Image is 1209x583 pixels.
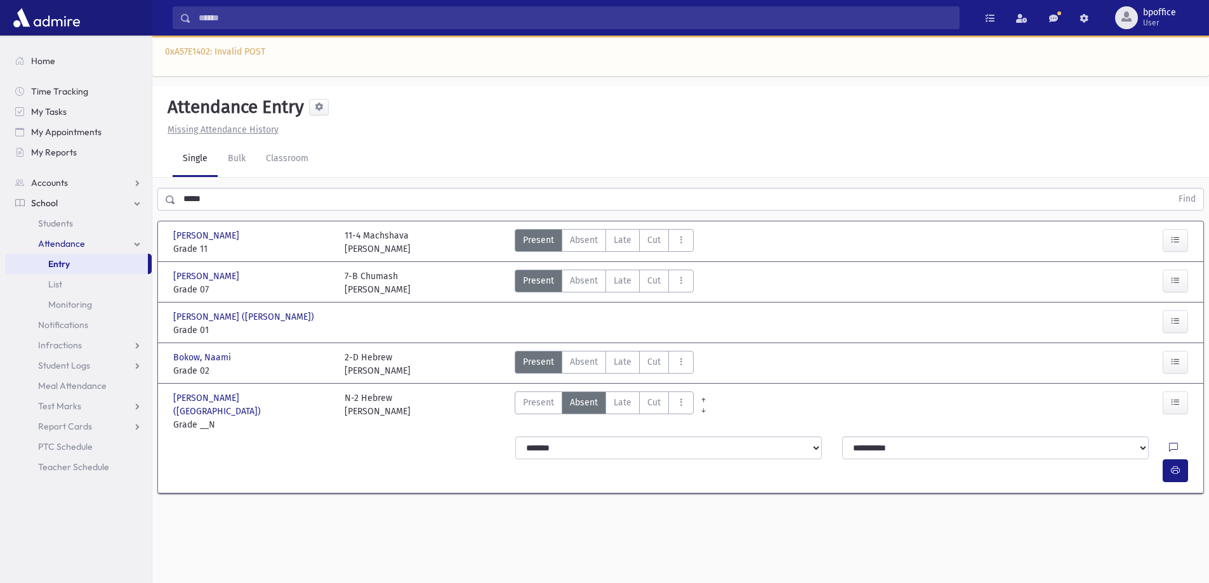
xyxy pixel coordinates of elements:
span: Monitoring [48,299,92,310]
div: 2-D Hebrew [PERSON_NAME] [345,351,411,377]
a: Notifications [5,315,152,335]
a: School [5,193,152,213]
span: Teacher Schedule [38,461,109,473]
span: bpoffice [1143,8,1176,18]
span: Infractions [38,339,82,351]
span: My Reports [31,147,77,158]
a: Bulk [218,141,256,177]
span: Cut [647,274,661,287]
span: List [48,278,62,290]
a: List [5,274,152,294]
a: PTC Schedule [5,436,152,457]
span: Late [614,396,631,409]
a: My Appointments [5,122,152,142]
a: Home [5,51,152,71]
a: My Reports [5,142,152,162]
a: Student Logs [5,355,152,376]
span: [PERSON_NAME] [173,270,242,283]
span: Attendance [38,238,85,249]
span: Grade 07 [173,283,332,296]
a: Time Tracking [5,81,152,102]
span: Accounts [31,177,68,188]
a: Single [173,141,218,177]
div: AttTypes [515,351,694,377]
span: Students [38,218,73,229]
a: Meal Attendance [5,376,152,396]
span: Report Cards [38,421,92,432]
h5: Attendance Entry [162,96,304,118]
span: Absent [570,355,598,369]
span: Grade 02 [173,364,332,377]
span: Late [614,355,631,369]
div: AttTypes [515,229,694,256]
span: Entry [48,258,70,270]
a: Attendance [5,233,152,254]
span: Cut [647,396,661,409]
span: Present [523,355,554,369]
a: Monitoring [5,294,152,315]
span: Bokow, Naami [173,351,234,364]
div: AttTypes [515,270,694,296]
span: Student Logs [38,360,90,371]
a: My Tasks [5,102,152,122]
span: My Appointments [31,126,102,138]
a: Missing Attendance History [162,124,279,135]
button: Find [1171,188,1203,210]
span: Time Tracking [31,86,88,97]
span: My Tasks [31,106,67,117]
img: AdmirePro [10,5,83,30]
div: 11-4 Machshava [PERSON_NAME] [345,229,411,256]
a: Infractions [5,335,152,355]
input: Search [191,6,959,29]
span: Meal Attendance [38,380,107,391]
a: Entry [5,254,148,274]
span: PTC Schedule [38,441,93,452]
a: Teacher Schedule [5,457,152,477]
a: Accounts [5,173,152,193]
span: School [31,197,58,209]
span: Grade 11 [173,242,332,256]
span: Late [614,233,631,247]
div: 7-B Chumash [PERSON_NAME] [345,270,411,296]
span: Cut [647,233,661,247]
div: AttTypes [515,391,694,431]
a: Report Cards [5,416,152,436]
span: Test Marks [38,400,81,412]
span: Grade 01 [173,324,332,337]
a: Students [5,213,152,233]
span: Absent [570,274,598,287]
span: Notifications [38,319,88,331]
a: Classroom [256,141,319,177]
span: Absent [570,233,598,247]
span: Present [523,233,554,247]
span: Late [614,274,631,287]
span: Absent [570,396,598,409]
span: Home [31,55,55,67]
span: Grade __N [173,418,332,431]
u: Missing Attendance History [168,124,279,135]
span: User [1143,18,1176,28]
a: Test Marks [5,396,152,416]
div: 0xA57E1402: Invalid POST [152,36,1209,76]
span: Cut [647,355,661,369]
span: [PERSON_NAME] [173,229,242,242]
div: N-2 Hebrew [PERSON_NAME] [345,391,411,431]
span: Present [523,396,554,409]
span: Present [523,274,554,287]
span: [PERSON_NAME] ([PERSON_NAME]) [173,310,317,324]
span: [PERSON_NAME] ([GEOGRAPHIC_DATA]) [173,391,332,418]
